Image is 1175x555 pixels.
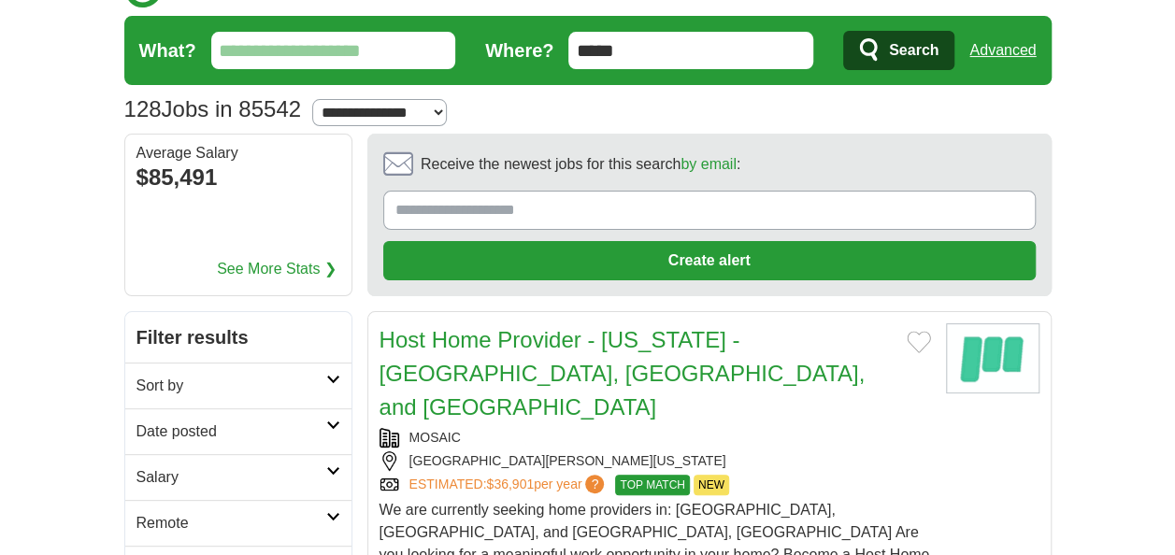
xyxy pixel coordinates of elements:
[585,475,604,493] span: ?
[136,512,326,534] h2: Remote
[136,146,340,161] div: Average Salary
[136,466,326,489] h2: Salary
[681,156,737,172] a: by email
[843,31,954,70] button: Search
[136,375,326,397] h2: Sort by
[946,323,1039,393] img: Mosaic logo
[136,420,326,443] h2: Date posted
[409,475,609,495] a: ESTIMATED:$36,901per year?
[139,36,196,64] label: What?
[217,258,337,280] a: See More Stats ❯
[125,454,351,500] a: Salary
[125,500,351,546] a: Remote
[889,32,939,69] span: Search
[907,331,931,353] button: Add to favorite jobs
[136,161,340,194] div: $85,491
[125,408,351,454] a: Date posted
[124,92,162,126] span: 128
[383,241,1036,280] button: Create alert
[969,32,1036,69] a: Advanced
[380,327,866,420] a: Host Home Provider - [US_STATE] - [GEOGRAPHIC_DATA], [GEOGRAPHIC_DATA], and [GEOGRAPHIC_DATA]
[694,475,729,495] span: NEW
[380,451,931,471] div: [GEOGRAPHIC_DATA][PERSON_NAME][US_STATE]
[485,36,553,64] label: Where?
[124,96,302,121] h1: Jobs in 85542
[125,312,351,363] h2: Filter results
[125,363,351,408] a: Sort by
[409,430,461,445] a: MOSAIC
[421,153,740,176] span: Receive the newest jobs for this search :
[486,477,534,491] span: $36,901
[615,475,689,495] span: TOP MATCH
